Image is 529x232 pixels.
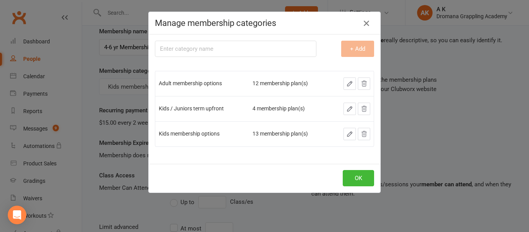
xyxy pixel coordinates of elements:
[360,17,373,29] button: Close
[8,206,26,224] div: Open Intercom Messenger
[252,131,326,137] div: 13 membership plan(s)
[155,41,316,57] input: Enter category name
[159,131,246,137] div: Kids membership options
[252,81,326,86] div: 12 membership plan(s)
[159,81,246,86] div: Adult membership options
[343,170,374,186] button: OK
[252,106,326,112] div: 4 membership plan(s)
[159,106,246,112] div: Kids / Juniors term upfront
[155,18,374,28] h4: Manage membership categories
